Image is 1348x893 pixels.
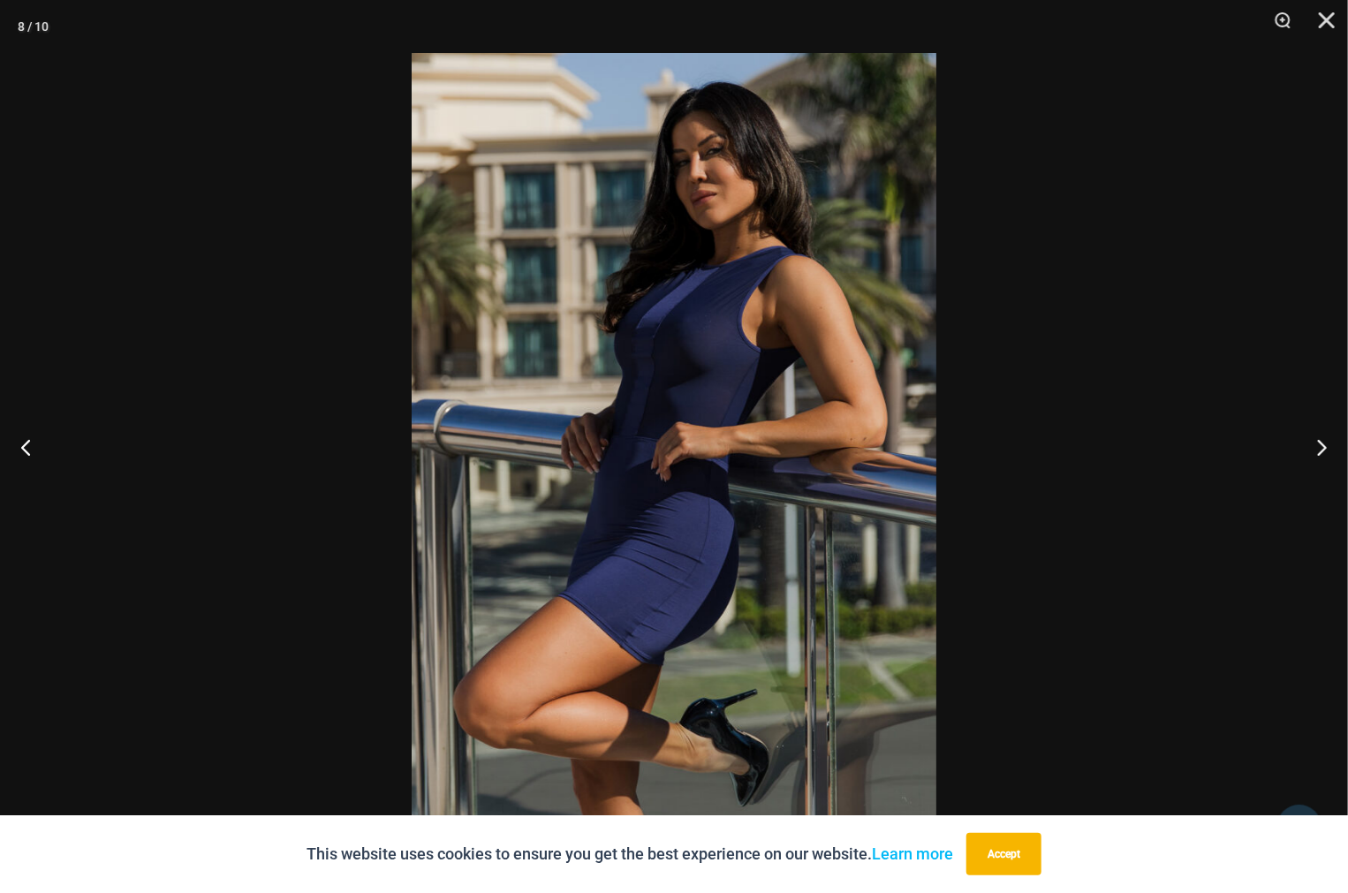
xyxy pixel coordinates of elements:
[307,841,953,867] p: This website uses cookies to ensure you get the best experience on our website.
[412,53,936,840] img: Desire Me Navy 5192 Dress 13
[966,833,1041,875] button: Accept
[872,844,953,863] a: Learn more
[18,13,49,40] div: 8 / 10
[1282,403,1348,491] button: Next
